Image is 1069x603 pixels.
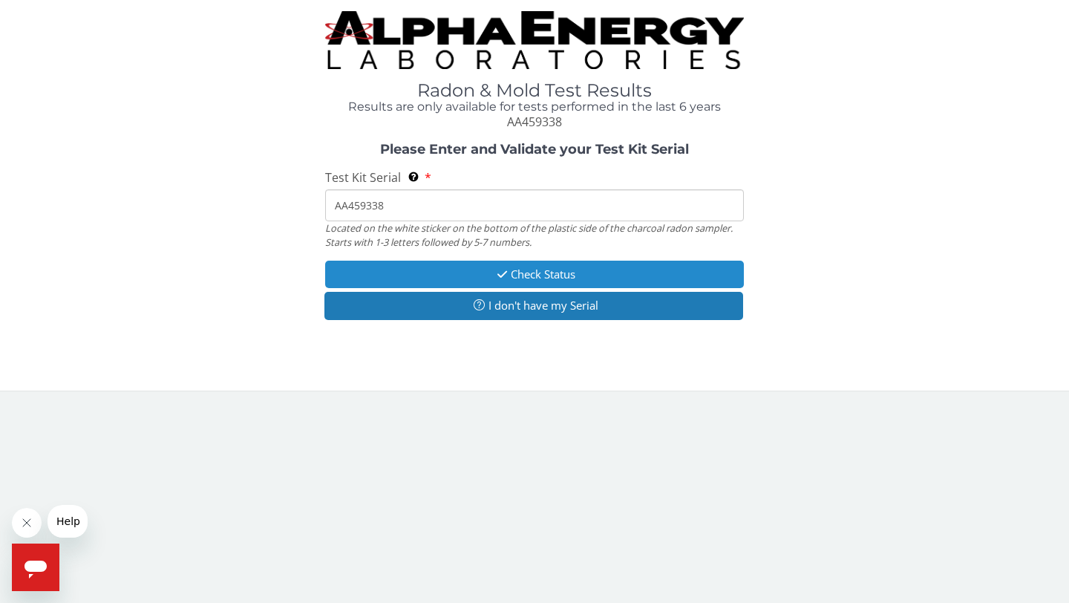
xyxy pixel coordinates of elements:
strong: Please Enter and Validate your Test Kit Serial [380,141,689,157]
iframe: Button to launch messaging window [12,544,59,591]
span: Test Kit Serial [325,169,401,186]
button: I don't have my Serial [324,292,743,319]
button: Check Status [325,261,744,288]
h1: Radon & Mold Test Results [325,81,744,100]
span: AA459338 [507,114,562,130]
iframe: Message from company [48,505,88,538]
h4: Results are only available for tests performed in the last 6 years [325,100,744,114]
img: TightCrop.jpg [325,11,744,69]
iframe: Close message [12,508,42,538]
div: Located on the white sticker on the bottom of the plastic side of the charcoal radon sampler. Sta... [325,221,744,249]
